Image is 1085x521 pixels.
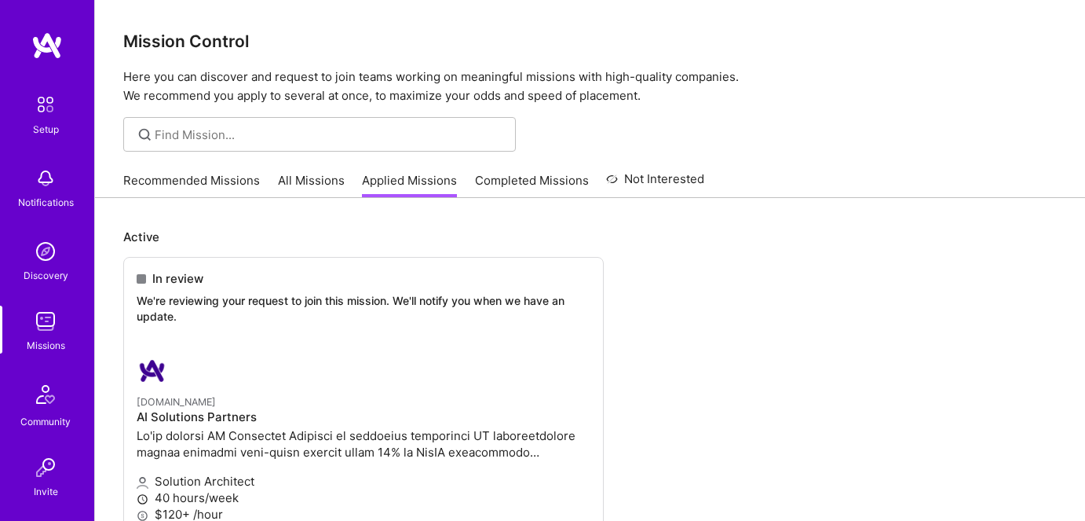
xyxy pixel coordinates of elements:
img: bell [30,163,61,194]
p: Active [123,229,1057,245]
div: Notifications [18,194,74,211]
i: icon SearchGrey [136,126,154,144]
div: Invite [34,483,58,500]
p: 40 hours/week [137,490,590,506]
div: Missions [27,337,65,354]
small: [DOMAIN_NAME] [137,396,216,408]
a: Not Interested [606,170,704,198]
a: Completed Missions [475,172,589,198]
span: In review [152,270,203,287]
img: Invite [30,452,61,483]
p: Here you can discover and request to join teams working on meaningful missions with high-quality ... [123,68,1057,105]
h3: Mission Control [123,31,1057,51]
img: setup [29,88,62,121]
img: A.Team company logo [137,355,168,387]
div: Setup [33,121,59,138]
p: Lo'ip dolorsi AM Consectet Adipisci el seddoeius temporinci UT laboreetdolore magnaa enimadmi ven... [137,427,590,460]
img: Community [27,376,64,413]
img: logo [31,31,63,60]
p: Solution Architect [137,473,590,490]
img: teamwork [30,306,61,337]
div: Discovery [24,267,68,284]
a: All Missions [278,172,345,198]
a: Recommended Missions [123,172,260,198]
img: discovery [30,236,61,267]
a: Applied Missions [362,172,457,198]
i: icon Applicant [137,477,148,489]
input: Find Mission... [155,127,504,143]
p: We're reviewing your request to join this mission. We'll notify you when we have an update. [137,293,590,324]
div: Community [20,413,71,430]
i: icon Clock [137,493,148,505]
h4: AI Solutions Partners [137,410,590,424]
